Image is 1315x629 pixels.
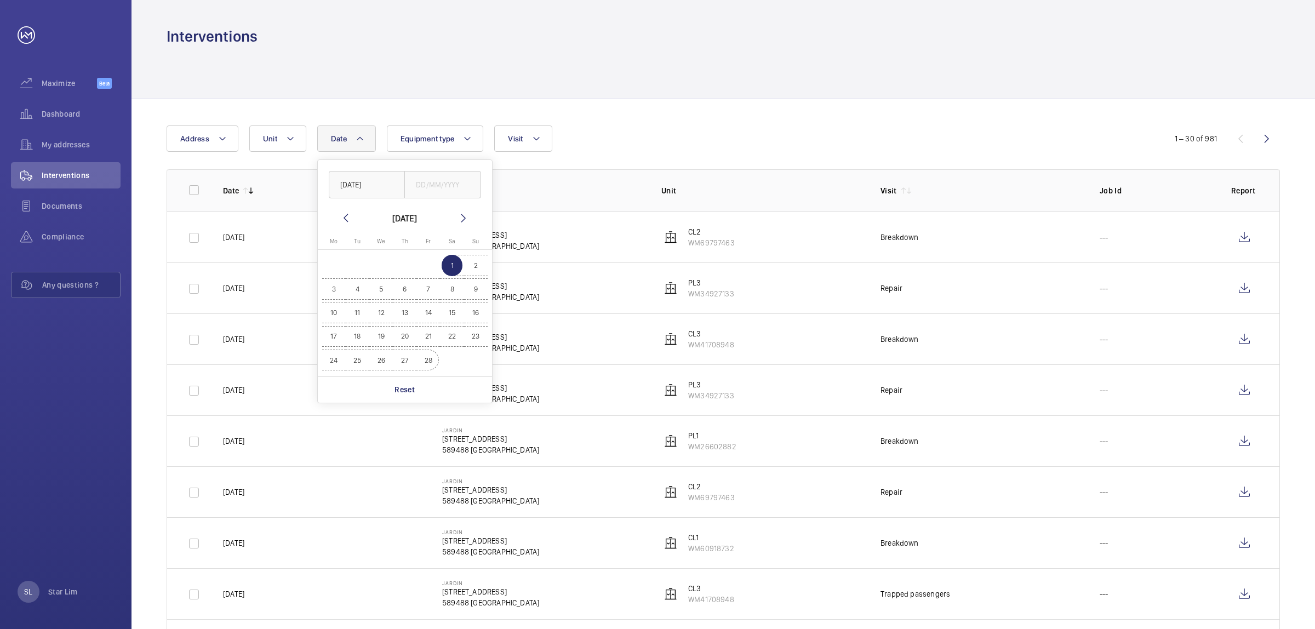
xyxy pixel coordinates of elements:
button: February 19, 2025 [369,324,393,348]
span: 21 [418,326,439,347]
button: Visit [494,125,552,152]
div: Repair [881,283,902,294]
p: WM41708948 [688,594,734,605]
p: [STREET_ADDRESS] [442,433,539,444]
p: CL2 [688,226,735,237]
span: Unit [263,134,277,143]
span: 27 [394,350,415,371]
button: February 5, 2025 [369,277,393,301]
p: WM60918732 [688,543,734,554]
p: WM26602882 [688,441,736,452]
p: --- [1100,588,1108,599]
span: Su [472,238,479,245]
p: --- [1100,436,1108,447]
span: 8 [442,278,463,300]
div: 1 – 30 of 981 [1175,133,1217,144]
button: February 13, 2025 [393,301,416,324]
span: 22 [442,326,463,347]
p: [DATE] [223,283,244,294]
button: February 17, 2025 [322,324,346,348]
p: CL2 [688,481,735,492]
p: Jardin [442,529,539,535]
p: 589488 [GEOGRAPHIC_DATA] [442,444,539,455]
button: February 22, 2025 [440,324,464,348]
button: February 21, 2025 [416,324,440,348]
span: Date [331,134,347,143]
span: Compliance [42,231,121,242]
span: 2 [465,255,487,276]
span: 11 [347,302,368,323]
p: [STREET_ADDRESS] [442,535,539,546]
button: Equipment type [387,125,484,152]
button: February 11, 2025 [346,301,369,324]
span: 1 [442,255,463,276]
button: February 28, 2025 [416,348,440,372]
p: WM69797463 [688,237,735,248]
p: --- [1100,334,1108,345]
span: Fr [426,238,431,245]
p: CL1 [688,532,734,543]
p: Report [1231,185,1257,196]
p: WM34927133 [688,288,734,299]
p: Jardin [442,427,539,433]
span: 17 [323,326,345,347]
p: Address [442,185,644,196]
img: elevator.svg [664,434,677,448]
p: [DATE] [223,487,244,498]
span: 19 [370,326,392,347]
p: 589488 [GEOGRAPHIC_DATA] [442,546,539,557]
p: WM41708948 [688,339,734,350]
span: 24 [323,350,345,371]
span: 12 [370,302,392,323]
p: WM69797463 [688,492,735,503]
p: [DATE] [223,334,244,345]
span: 5 [370,278,392,300]
div: Breakdown [881,436,919,447]
span: Any questions ? [42,279,120,290]
span: Equipment type [401,134,455,143]
span: Mo [330,238,338,245]
p: Visit [881,185,897,196]
span: Maximize [42,78,97,89]
p: 589488 [GEOGRAPHIC_DATA] [442,495,539,506]
span: Interventions [42,170,121,181]
button: February 23, 2025 [464,324,488,348]
button: February 27, 2025 [393,348,416,372]
p: Date [223,185,239,196]
p: --- [1100,487,1108,498]
span: 15 [442,302,463,323]
p: [DATE] [223,385,244,396]
p: [STREET_ADDRESS] [442,586,539,597]
p: --- [1100,232,1108,243]
button: February 8, 2025 [440,277,464,301]
span: Visit [508,134,523,143]
img: elevator.svg [664,485,677,499]
button: February 15, 2025 [440,301,464,324]
span: 16 [465,302,487,323]
img: elevator.svg [664,282,677,295]
p: [DATE] [223,436,244,447]
p: --- [1100,537,1108,548]
span: 23 [465,326,487,347]
div: Repair [881,487,902,498]
p: PL3 [688,379,734,390]
button: February 2, 2025 [464,254,488,277]
span: Sa [449,238,455,245]
button: Unit [249,125,306,152]
span: Tu [354,238,361,245]
p: [STREET_ADDRESS] [442,484,539,495]
span: 9 [465,278,487,300]
p: [DATE] [223,588,244,599]
button: February 3, 2025 [322,277,346,301]
p: PL3 [688,277,734,288]
p: --- [1100,283,1108,294]
div: Breakdown [881,334,919,345]
button: February 12, 2025 [369,301,393,324]
button: February 14, 2025 [416,301,440,324]
p: [DATE] [223,537,244,548]
span: 13 [394,302,415,323]
div: [DATE] [392,211,417,225]
p: --- [1100,385,1108,396]
span: 6 [394,278,415,300]
p: WM34927133 [688,390,734,401]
